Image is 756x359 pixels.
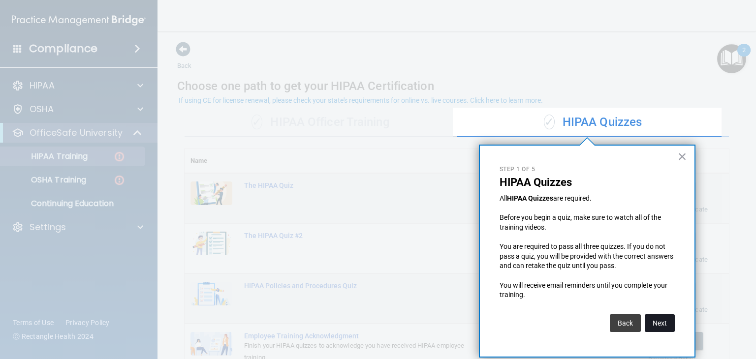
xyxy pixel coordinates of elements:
[610,314,641,332] button: Back
[645,314,675,332] button: Next
[544,115,555,129] span: ✓
[500,213,675,232] p: Before you begin a quiz, make sure to watch all of the training videos.
[500,194,507,202] span: All
[500,242,675,271] p: You are required to pass all three quizzes. If you do not pass a quiz, you will be provided with ...
[678,149,687,164] button: Close
[457,108,729,137] div: HIPAA Quizzes
[500,165,675,174] p: Step 1 of 5
[500,281,675,300] p: You will receive email reminders until you complete your training.
[553,194,592,202] span: are required.
[507,194,553,202] strong: HIPAA Quizzes
[500,176,675,189] p: HIPAA Quizzes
